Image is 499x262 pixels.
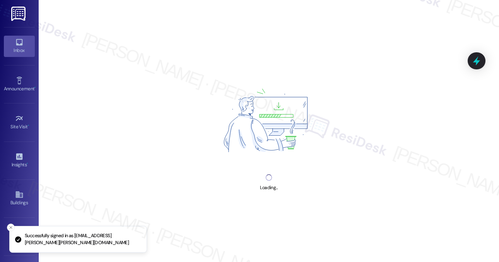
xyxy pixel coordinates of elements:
[25,233,140,246] p: Successfully signed in as [EMAIL_ADDRESS][PERSON_NAME][PERSON_NAME][DOMAIN_NAME]
[28,123,29,128] span: •
[11,7,27,21] img: ResiDesk Logo
[4,226,35,247] a: Leads
[34,85,36,90] span: •
[7,224,15,231] button: Close toast
[4,112,35,133] a: Site Visit •
[4,36,35,57] a: Inbox
[4,150,35,171] a: Insights •
[260,184,277,192] div: Loading...
[4,188,35,209] a: Buildings
[27,161,28,166] span: •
